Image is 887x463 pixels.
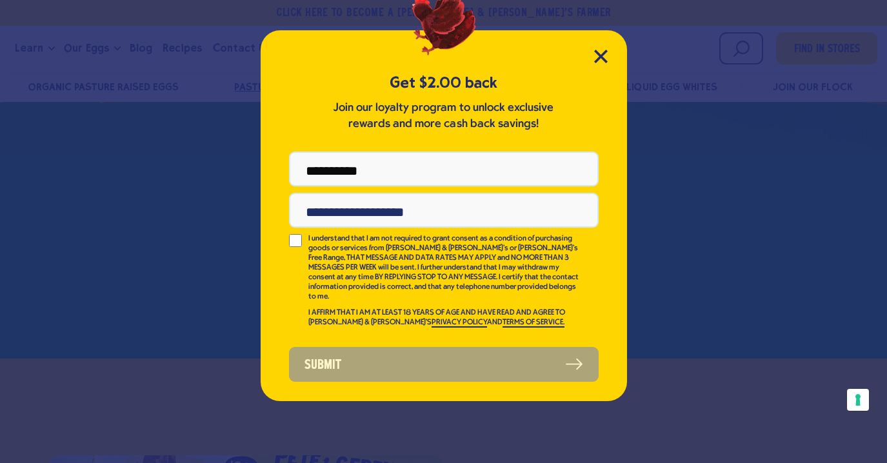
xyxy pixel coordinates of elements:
[308,234,581,302] p: I understand that I am not required to grant consent as a condition of purchasing goods or servic...
[503,319,564,328] a: TERMS OF SERVICE.
[594,50,608,63] button: Close Modal
[289,234,302,247] input: I understand that I am not required to grant consent as a condition of purchasing goods or servic...
[289,347,599,382] button: Submit
[331,100,557,132] p: Join our loyalty program to unlock exclusive rewards and more cash back savings!
[308,308,581,328] p: I AFFIRM THAT I AM AT LEAST 18 YEARS OF AGE AND HAVE READ AND AGREE TO [PERSON_NAME] & [PERSON_NA...
[432,319,487,328] a: PRIVACY POLICY
[289,72,599,94] h5: Get $2.00 back
[847,389,869,411] button: Your consent preferences for tracking technologies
